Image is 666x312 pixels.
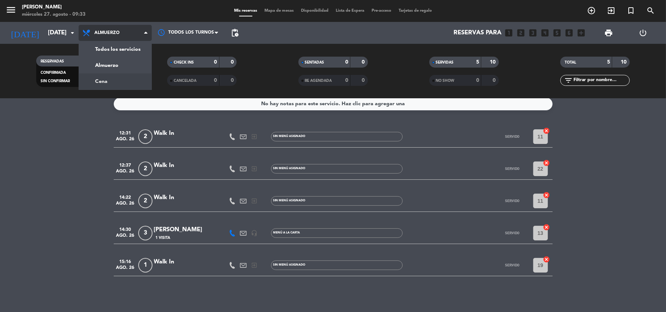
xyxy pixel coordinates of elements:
[273,135,306,138] span: Sin menú asignado
[494,226,531,240] button: SERVIDO
[154,257,216,267] div: Walk In
[627,6,635,15] i: turned_in_not
[564,76,573,85] i: filter_list
[490,60,497,65] strong: 10
[553,28,562,38] i: looks_5
[362,60,366,65] strong: 0
[79,57,151,73] a: Almuerzo
[273,167,306,170] span: Sin menú asignado
[516,28,526,38] i: looks_two
[79,73,151,90] a: Cena
[436,61,454,64] span: SERVIDAS
[154,193,216,202] div: Walk In
[332,9,368,13] span: Lista de Espera
[261,100,405,108] div: No hay notas para este servicio. Haz clic para agregar una
[41,79,70,83] span: SIN CONFIRMAR
[116,169,135,177] span: ago. 26
[505,167,519,171] span: SERVIDO
[368,9,395,13] span: Pre-acceso
[156,235,170,241] span: 1 Visita
[214,78,217,83] strong: 0
[395,9,436,13] span: Tarjetas de regalo
[116,137,135,145] span: ago. 26
[573,76,629,84] input: Filtrar por nombre...
[251,198,258,204] i: exit_to_app
[138,194,153,208] span: 2
[362,78,366,83] strong: 0
[138,258,153,273] span: 1
[626,22,661,44] div: LOG OUT
[273,231,300,234] span: MENÚ A LA CARTA
[565,28,574,38] i: looks_6
[251,133,258,140] i: exit_to_app
[621,60,628,65] strong: 10
[68,28,77,37] i: arrow_drop_down
[5,4,16,18] button: menu
[116,265,135,274] span: ago. 26
[607,6,616,15] i: exit_to_app
[646,6,655,15] i: search
[94,30,120,35] span: Almuerzo
[543,191,550,199] i: cancel
[230,9,261,13] span: Mis reservas
[116,160,135,169] span: 12:37
[493,78,497,83] strong: 0
[528,28,538,38] i: looks_3
[154,129,216,138] div: Walk In
[494,161,531,176] button: SERVIDO
[345,78,348,83] strong: 0
[476,78,479,83] strong: 0
[138,129,153,144] span: 2
[261,9,297,13] span: Mapa de mesas
[41,60,64,63] span: RESERVADAS
[505,134,519,138] span: SERVIDO
[494,258,531,273] button: SERVIDO
[138,226,153,240] span: 3
[494,129,531,144] button: SERVIDO
[436,79,455,83] span: NO SHOW
[230,28,239,37] span: pending_actions
[22,4,86,11] div: [PERSON_NAME]
[22,11,86,18] div: miércoles 27. agosto - 09:33
[577,28,586,38] i: add_box
[5,25,44,41] i: [DATE]
[251,262,258,269] i: exit_to_app
[214,60,217,65] strong: 0
[273,199,306,202] span: Sin menú asignado
[251,230,258,236] i: headset_mic
[251,165,258,172] i: exit_to_app
[41,71,66,75] span: CONFIRMADA
[116,233,135,241] span: ago. 26
[565,61,576,64] span: TOTAL
[116,201,135,209] span: ago. 26
[505,199,519,203] span: SERVIDO
[639,28,648,37] i: power_settings_new
[231,78,235,83] strong: 0
[505,263,519,267] span: SERVIDO
[116,225,135,233] span: 14:30
[543,159,550,167] i: cancel
[494,194,531,208] button: SERVIDO
[607,60,610,65] strong: 5
[305,79,332,83] span: RE AGENDADA
[297,9,332,13] span: Disponibilidad
[543,224,550,231] i: cancel
[587,6,596,15] i: add_circle_outline
[154,225,216,235] div: [PERSON_NAME]
[305,61,324,64] span: SENTADAS
[543,127,550,134] i: cancel
[154,161,216,170] div: Walk In
[231,60,235,65] strong: 0
[116,128,135,137] span: 12:31
[174,61,194,64] span: CHECK INS
[543,256,550,263] i: cancel
[116,193,135,201] span: 14:22
[273,263,306,266] span: Sin menú asignado
[79,41,151,57] a: Todos los servicios
[476,60,479,65] strong: 5
[345,60,348,65] strong: 0
[604,28,613,37] span: print
[138,161,153,176] span: 2
[116,257,135,265] span: 15:16
[505,231,519,235] span: SERVIDO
